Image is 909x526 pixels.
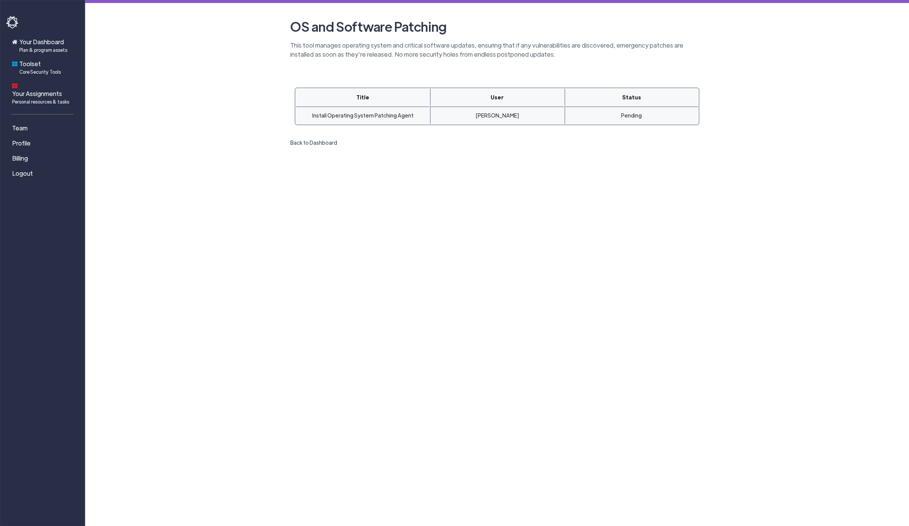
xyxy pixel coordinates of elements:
[12,39,17,45] img: home-icon.svg
[6,136,82,151] a: Profile
[6,16,20,29] img: havoc-shield-logo-white.png
[779,444,909,526] iframe: Chat Widget
[296,89,429,106] th: Title
[12,139,31,148] span: Profile
[19,68,61,75] span: Core Security Tools
[12,154,28,163] span: Billing
[287,15,707,38] h2: OS and Software Patching
[12,98,69,105] span: Personal resources & tasks
[565,89,698,106] th: Status
[12,89,69,105] span: Your Assignments
[565,107,698,124] td: Pending
[6,34,82,56] a: Your DashboardPlan & program assets
[19,46,67,53] span: Plan & program assets
[430,89,564,106] th: User
[12,169,33,178] span: Logout
[287,41,707,59] p: This tool manages operating system and critical software updates, ensuring that if any vulnerabil...
[6,166,82,181] a: Logout
[430,107,564,124] td: [PERSON_NAME]
[12,61,17,67] img: foundations-icon.svg
[296,107,429,124] td: Install Operating System Patching Agent
[19,59,61,75] span: Toolset
[6,56,82,78] a: ToolsetCore Security Tools
[19,37,67,53] span: Your Dashboard
[6,151,82,166] a: Billing
[6,121,82,136] a: Team
[6,78,82,108] a: Your AssignmentsPersonal resources & tasks
[12,83,17,88] img: dashboard-icon.svg
[12,124,28,133] span: Team
[287,137,340,148] a: Back to Dashboard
